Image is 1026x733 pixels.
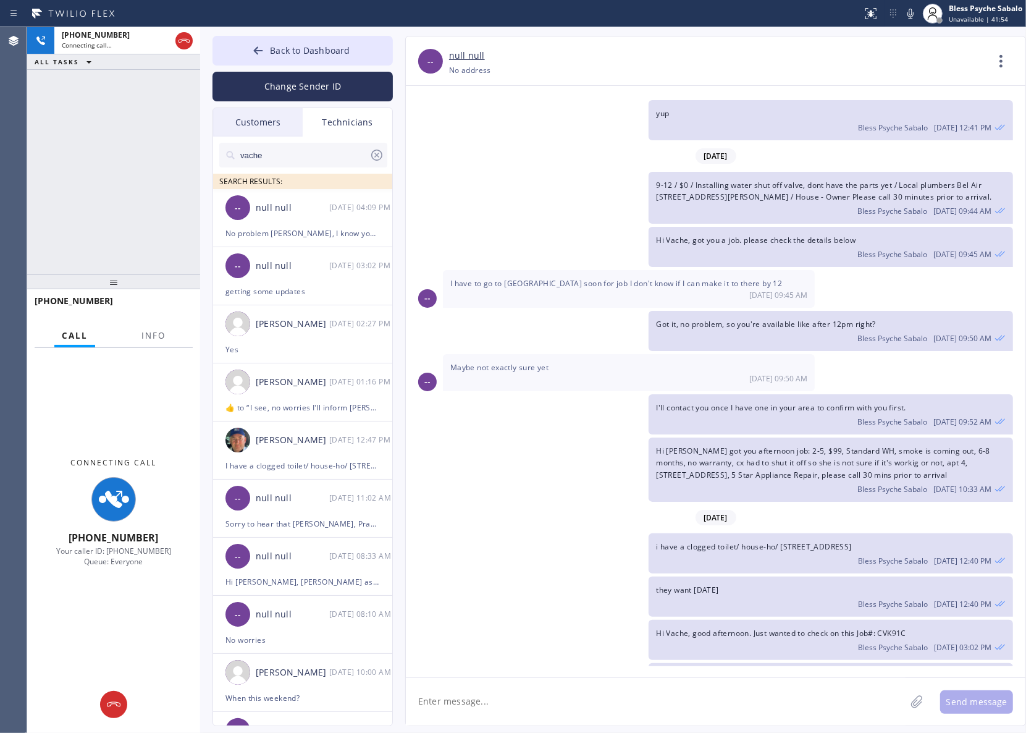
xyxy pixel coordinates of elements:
span: i have a clogged toilet/ house-ho/ [STREET_ADDRESS] [656,541,851,552]
span: I have to go to [GEOGRAPHIC_DATA] soon for job I don't know if I can make it to there by 12 [450,278,782,289]
span: Hi [PERSON_NAME] got you afternoon job: 2-5, $99, Standard WH, smoke is coming out, 6-8 months, n... [656,446,990,480]
div: When this weekend? [225,691,380,705]
span: [DATE] 09:50 AM [749,373,807,384]
div: 08/12/2025 9:02 AM [649,663,1013,703]
span: [DATE] [696,510,736,525]
div: Customers [213,108,303,137]
span: [DATE] 12:40 PM [934,599,991,609]
button: ALL TASKS [27,54,104,69]
span: SEARCH RESULTS: [219,176,282,187]
div: 08/11/2025 9:50 AM [649,311,1013,351]
button: Hang up [100,691,127,718]
div: 08/12/2025 9:02 AM [329,258,393,273]
div: null null [256,608,329,622]
span: [PHONE_NUMBER] [62,30,130,40]
div: [PERSON_NAME] [256,375,329,389]
div: 08/11/2025 9:50 AM [443,354,815,391]
div: 08/11/2025 9:00 AM [329,665,393,679]
span: [DATE] 09:50 AM [933,333,991,344]
div: Hi [PERSON_NAME], [PERSON_NAME] ask me when are you able to send the photos and estimate? [225,575,380,589]
span: [DATE] 09:52 AM [933,417,991,427]
img: user.png [225,370,250,394]
span: Call [62,330,88,341]
div: No address [449,63,491,77]
div: 08/12/2025 9:47 AM [329,433,393,447]
button: Mute [902,5,919,22]
span: -- [424,375,431,389]
div: 08/12/2025 9:16 AM [329,375,393,389]
span: Maybe not exactly sure yet [450,362,549,373]
span: -- [427,54,434,69]
div: Yes [225,342,380,357]
span: [DATE] 12:40 PM [934,556,991,566]
img: eb1005bbae17aab9b5e109a2067821b9.jpg [225,428,250,452]
span: Back to Dashboard [270,44,350,56]
div: 08/11/2025 9:33 AM [649,438,1013,502]
div: ​👍​ to “ I see, no worries I'll inform [PERSON_NAME] about it. he's on lunch that's probably the ... [225,400,380,415]
a: null null [449,49,485,63]
span: yup [656,108,669,119]
span: Bless Psyche Sabalo [857,249,927,260]
button: Call [54,324,95,348]
div: 08/11/2025 9:44 AM [649,172,1013,224]
button: Send message [940,690,1013,714]
div: null null [256,259,329,273]
span: [DATE] [696,148,736,164]
span: Info [141,330,166,341]
span: Bless Psyche Sabalo [858,599,928,609]
span: Connecting call… [62,41,112,49]
button: Hang up [175,32,193,49]
span: [DATE] 09:45 AM [749,290,807,300]
span: Your caller ID: [PHONE_NUMBER] Queue: Everyone [56,546,171,567]
div: Technicians [303,108,392,137]
div: No worries [225,633,380,647]
span: they want [DATE] [656,585,718,595]
div: 08/12/2025 9:40 AM [649,577,1013,617]
span: I'll contact you once I have one in your area to confirm with you first. [656,402,906,413]
div: 08/12/2025 9:02 AM [329,491,393,505]
span: -- [235,549,241,564]
span: Bless Psyche Sabalo [858,642,928,653]
span: Connecting Call [71,457,157,468]
div: 08/11/2025 9:45 AM [649,227,1013,267]
button: Change Sender ID [212,72,393,101]
span: [PHONE_NUMBER] [35,295,113,307]
span: Hi Vache, got you a job. please check the details below [656,235,856,245]
div: 08/12/2025 9:40 AM [649,533,1013,574]
span: Hi Vache, good afternoon. Just wanted to check on this Job#: CVK91C [656,628,906,638]
div: No problem [PERSON_NAME], I know you're a business man. [225,226,380,240]
div: getting some updates [225,284,380,299]
span: -- [235,491,241,506]
span: Bless Psyche Sabalo [857,484,927,494]
div: 08/11/2025 9:52 AM [649,394,1013,434]
span: 9-12 / $0 / Installing water shut off valve, dont have the parts yet / Local plumbers Bel Air [ST... [656,180,991,202]
span: Bless Psyche Sabalo [857,417,927,427]
span: Bless Psyche Sabalo [857,206,927,216]
span: -- [235,201,241,215]
div: I have a clogged toilet/ house-ho/ [STREET_ADDRESS] [225,459,380,473]
div: 08/12/2025 9:33 AM [329,549,393,563]
div: null null [256,491,329,506]
span: [DATE] 03:02 PM [934,642,991,653]
span: [PHONE_NUMBER] [69,531,159,544]
span: ALL TASKS [35,57,79,66]
div: null null [256,549,329,564]
span: [DATE] 09:45 AM [933,249,991,260]
span: -- [235,608,241,622]
span: -- [424,291,431,305]
span: -- [235,259,241,273]
span: Got it, no problem, so you're available like after 12pm right? [656,319,876,329]
div: 08/12/2025 9:10 AM [329,607,393,621]
div: [PERSON_NAME] [256,317,329,331]
span: Bless Psyche Sabalo [857,333,927,344]
div: [PERSON_NAME] [256,666,329,680]
div: 08/12/2025 9:02 AM [649,620,1013,660]
div: 08/12/2025 9:09 AM [329,200,393,214]
div: [PERSON_NAME] [256,433,329,447]
div: null null [256,201,329,215]
span: Bless Psyche Sabalo [858,556,928,566]
span: Unavailable | 41:54 [949,15,1008,23]
button: Back to Dashboard [212,36,393,66]
button: Info [134,324,173,348]
div: 08/12/2025 9:27 AM [329,316,393,331]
